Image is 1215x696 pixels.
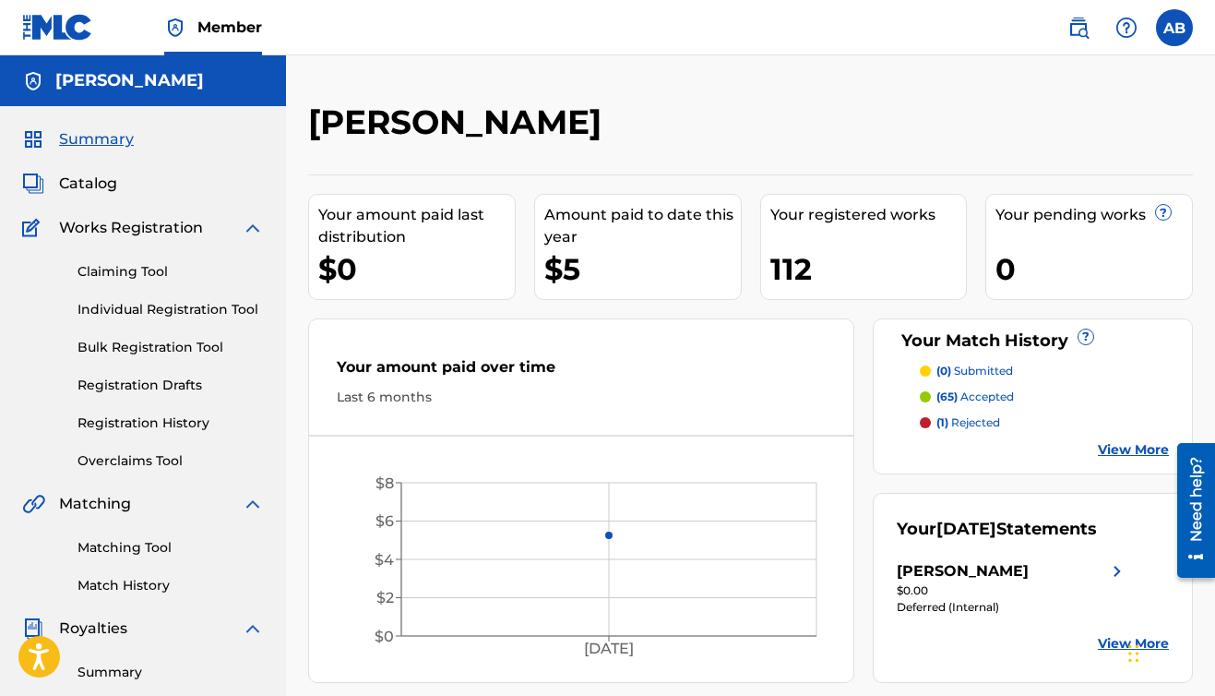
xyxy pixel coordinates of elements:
[77,300,264,319] a: Individual Registration Tool
[936,390,958,403] span: (65)
[920,389,1169,405] a: (65) accepted
[59,493,131,515] span: Matching
[375,628,394,645] tspan: $0
[22,217,46,239] img: Works Registration
[197,17,262,38] span: Member
[936,519,996,539] span: [DATE]
[242,493,264,515] img: expand
[897,560,1029,582] div: [PERSON_NAME]
[376,589,394,606] tspan: $2
[1128,626,1139,681] div: Drag
[318,204,515,248] div: Your amount paid last distribution
[1098,634,1169,654] a: View More
[77,376,264,395] a: Registration Drafts
[59,173,117,195] span: Catalog
[242,618,264,640] img: expand
[337,356,826,388] div: Your amount paid over time
[164,17,186,39] img: Top Rightsholder
[1067,17,1090,39] img: search
[936,415,948,429] span: (1)
[936,364,951,378] span: (0)
[544,248,741,290] div: $5
[920,414,1169,431] a: (1) rejected
[1108,9,1145,46] div: Help
[375,512,394,530] tspan: $6
[897,329,1169,354] div: Your Match History
[995,204,1192,226] div: Your pending works
[1115,17,1138,39] img: help
[77,576,264,595] a: Match History
[936,414,1000,431] p: rejected
[22,70,44,92] img: Accounts
[897,560,1128,616] a: [PERSON_NAME]right chevron icon$0.00Deferred (Internal)
[544,204,741,248] div: Amount paid to date this year
[1098,440,1169,460] a: View More
[22,618,44,640] img: Royalties
[770,204,967,226] div: Your registered works
[22,493,45,515] img: Matching
[897,582,1128,599] div: $0.00
[337,388,826,407] div: Last 6 months
[55,70,204,91] h5: ANDREW BLANCHARD
[1060,9,1097,46] a: Public Search
[22,128,134,150] a: SummarySummary
[1156,205,1171,220] span: ?
[897,517,1097,542] div: Your Statements
[584,640,634,657] tspan: [DATE]
[59,618,127,640] span: Royalties
[77,414,264,433] a: Registration History
[77,538,264,558] a: Matching Tool
[318,248,515,290] div: $0
[22,14,93,41] img: MLC Logo
[59,128,134,150] span: Summary
[897,599,1128,616] div: Deferred (Internal)
[1078,330,1093,344] span: ?
[77,338,264,357] a: Bulk Registration Tool
[995,248,1192,290] div: 0
[22,173,117,195] a: CatalogCatalog
[1106,560,1128,582] img: right chevron icon
[242,217,264,239] img: expand
[77,451,264,471] a: Overclaims Tool
[22,173,44,195] img: Catalog
[1123,607,1215,696] iframe: Chat Widget
[936,363,1013,379] p: submitted
[770,248,967,290] div: 112
[936,389,1014,405] p: accepted
[375,551,394,569] tspan: $4
[308,102,611,143] h2: [PERSON_NAME]
[1163,435,1215,587] iframe: Resource Center
[920,363,1169,379] a: (0) submitted
[1156,9,1193,46] div: User Menu
[77,663,264,682] a: Summary
[77,262,264,282] a: Claiming Tool
[59,217,203,239] span: Works Registration
[375,474,394,492] tspan: $8
[22,128,44,150] img: Summary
